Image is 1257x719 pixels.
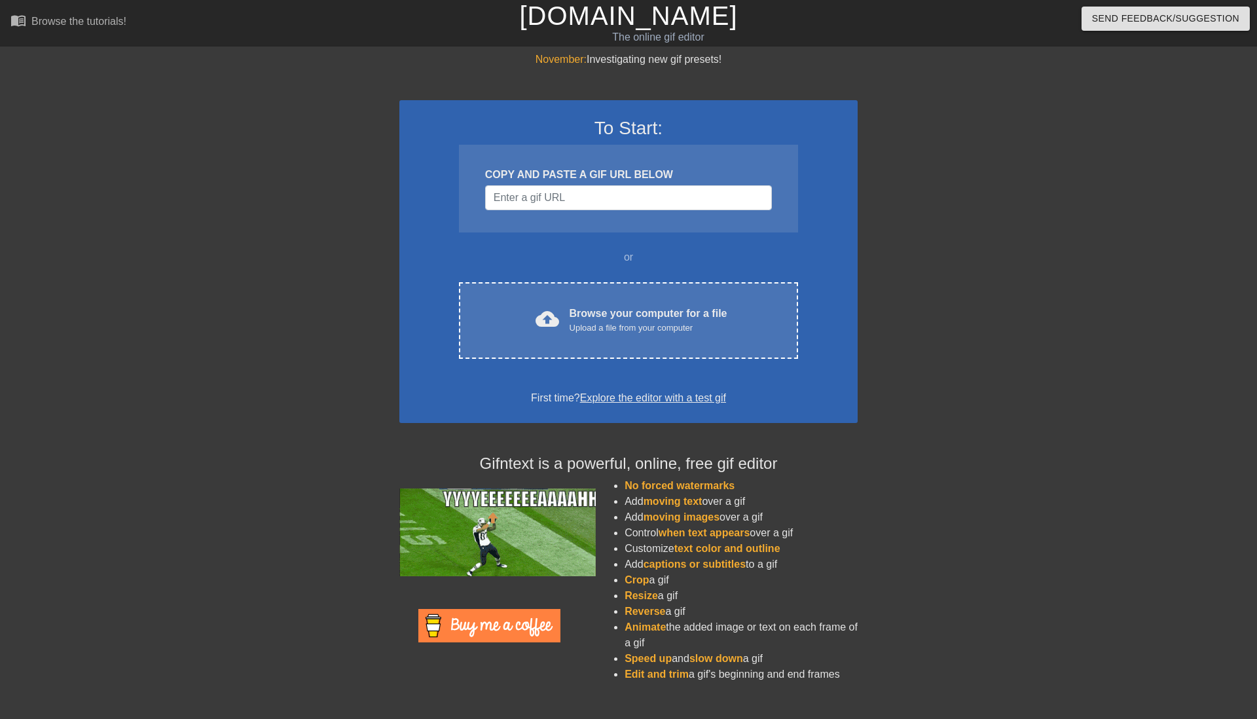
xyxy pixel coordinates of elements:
input: Username [485,185,772,210]
li: Add over a gif [625,494,858,509]
li: a gif [625,604,858,619]
li: a gif's beginning and end frames [625,667,858,682]
div: Upload a file from your computer [570,322,727,335]
a: Explore the editor with a test gif [580,392,726,403]
span: captions or subtitles [644,559,746,570]
span: Animate [625,621,666,633]
span: Resize [625,590,658,601]
span: menu_book [10,12,26,28]
img: football_small.gif [399,489,596,576]
li: the added image or text on each frame of a gif [625,619,858,651]
li: a gif [625,572,858,588]
a: [DOMAIN_NAME] [519,1,737,30]
span: text color and outline [674,543,780,554]
div: COPY AND PASTE A GIF URL BELOW [485,167,772,183]
li: and a gif [625,651,858,667]
a: Browse the tutorials! [10,12,126,33]
span: Speed up [625,653,672,664]
li: Control over a gif [625,525,858,541]
div: The online gif editor [426,29,891,45]
span: Crop [625,574,649,585]
li: a gif [625,588,858,604]
div: or [433,249,824,265]
li: Customize [625,541,858,557]
div: Browse your computer for a file [570,306,727,335]
div: Browse the tutorials! [31,16,126,27]
h3: To Start: [416,117,841,139]
img: Buy Me A Coffee [418,609,560,642]
span: cloud_upload [536,307,559,331]
h4: Gifntext is a powerful, online, free gif editor [399,454,858,473]
li: Add to a gif [625,557,858,572]
span: Reverse [625,606,665,617]
span: Edit and trim [625,669,689,680]
span: slow down [689,653,743,664]
div: First time? [416,390,841,406]
li: Add over a gif [625,509,858,525]
span: Send Feedback/Suggestion [1092,10,1239,27]
span: moving images [644,511,720,523]
button: Send Feedback/Suggestion [1082,7,1250,31]
div: Investigating new gif presets! [399,52,858,67]
span: November: [536,54,587,65]
span: moving text [644,496,702,507]
span: No forced watermarks [625,480,735,491]
span: when text appears [659,527,750,538]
